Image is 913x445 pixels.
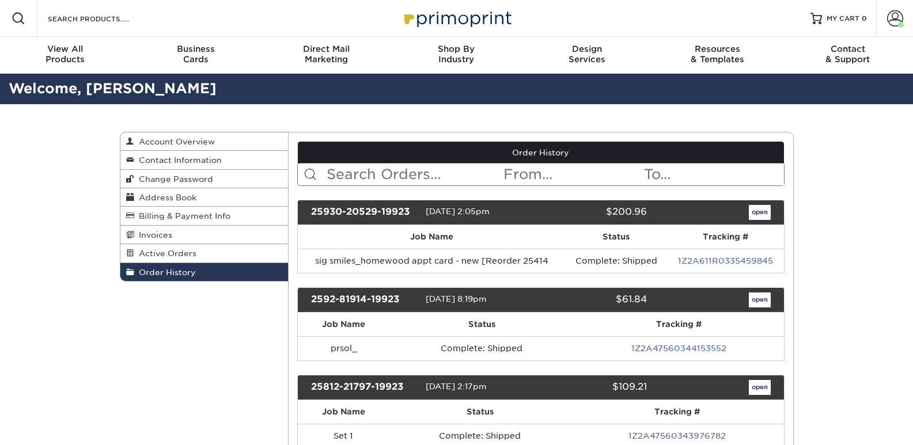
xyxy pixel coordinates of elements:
span: Billing & Payment Info [134,211,230,220]
span: [DATE] 2:17pm [426,382,487,391]
a: open [749,380,771,395]
th: Status [389,400,571,424]
span: Address Book [134,193,196,202]
a: Direct MailMarketing [261,37,391,74]
span: Design [522,44,652,54]
a: open [749,205,771,220]
div: Marketing [261,44,391,64]
div: & Templates [652,44,782,64]
span: Change Password [134,174,213,184]
div: $109.21 [532,380,656,395]
a: 1Z2A611R0335459845 [678,256,773,265]
span: Business [130,44,260,54]
a: Resources& Templates [652,37,782,74]
img: Primoprint [399,6,514,31]
a: Contact Information [120,151,289,169]
td: prsol_ [298,336,390,360]
div: Cards [130,44,260,64]
div: 2592-81914-19923 [302,292,426,307]
div: $61.84 [532,292,656,307]
span: [DATE] 8:19pm [426,294,487,303]
div: $200.96 [532,205,656,220]
input: To... [643,163,783,185]
a: Billing & Payment Info [120,207,289,225]
span: Invoices [134,230,172,239]
div: & Support [783,44,913,64]
th: Tracking # [571,400,783,424]
td: Complete: Shipped [565,249,667,273]
a: 1Z2A47560343976782 [628,431,726,440]
td: sig smiles_homewood appt card - new [Reorder 25414 [298,249,565,273]
th: Job Name [298,313,390,336]
span: Active Orders [134,249,196,258]
input: Search Orders... [325,163,502,185]
a: Contact& Support [783,37,913,74]
div: Industry [391,44,521,64]
input: From... [502,163,643,185]
span: [DATE] 2:05pm [426,207,490,216]
span: MY CART [827,14,859,24]
div: Services [522,44,652,64]
span: Contact [783,44,913,54]
span: Direct Mail [261,44,391,54]
span: Account Overview [134,137,215,146]
span: Shop By [391,44,521,54]
a: Change Password [120,170,289,188]
div: 25812-21797-19923 [302,380,426,395]
th: Job Name [298,400,389,424]
a: Active Orders [120,244,289,263]
span: Order History [134,268,196,277]
div: 25930-20529-19923 [302,205,426,220]
a: open [749,292,771,307]
a: Order History [120,263,289,281]
a: Order History [298,142,784,163]
th: Tracking # [667,225,783,249]
th: Job Name [298,225,565,249]
span: Contact Information [134,155,222,165]
a: Account Overview [120,132,289,151]
th: Status [390,313,574,336]
a: Shop ByIndustry [391,37,521,74]
span: 0 [862,14,867,22]
a: DesignServices [522,37,652,74]
th: Tracking # [574,313,784,336]
a: Invoices [120,226,289,244]
a: 1Z2A47560344153552 [631,344,726,353]
input: SEARCH PRODUCTS..... [47,12,159,25]
th: Status [565,225,667,249]
a: BusinessCards [130,37,260,74]
td: Complete: Shipped [390,336,574,360]
span: Resources [652,44,782,54]
a: Address Book [120,188,289,207]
